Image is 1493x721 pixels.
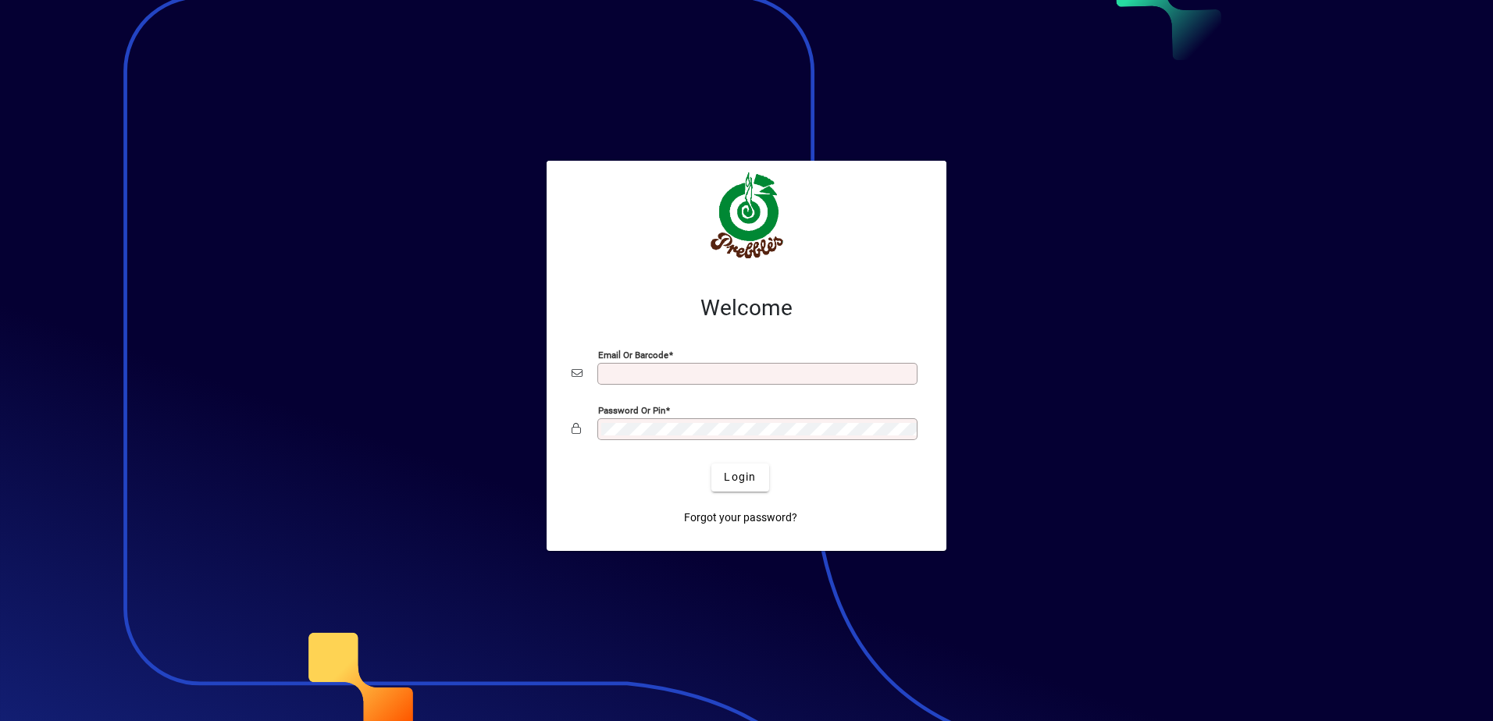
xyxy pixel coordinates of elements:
span: Forgot your password? [684,510,797,526]
button: Login [711,463,768,492]
h2: Welcome [572,295,921,321]
mat-label: Email or Barcode [598,349,668,360]
a: Forgot your password? [678,504,804,532]
span: Login [724,469,756,485]
mat-label: Password or Pin [598,404,665,415]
